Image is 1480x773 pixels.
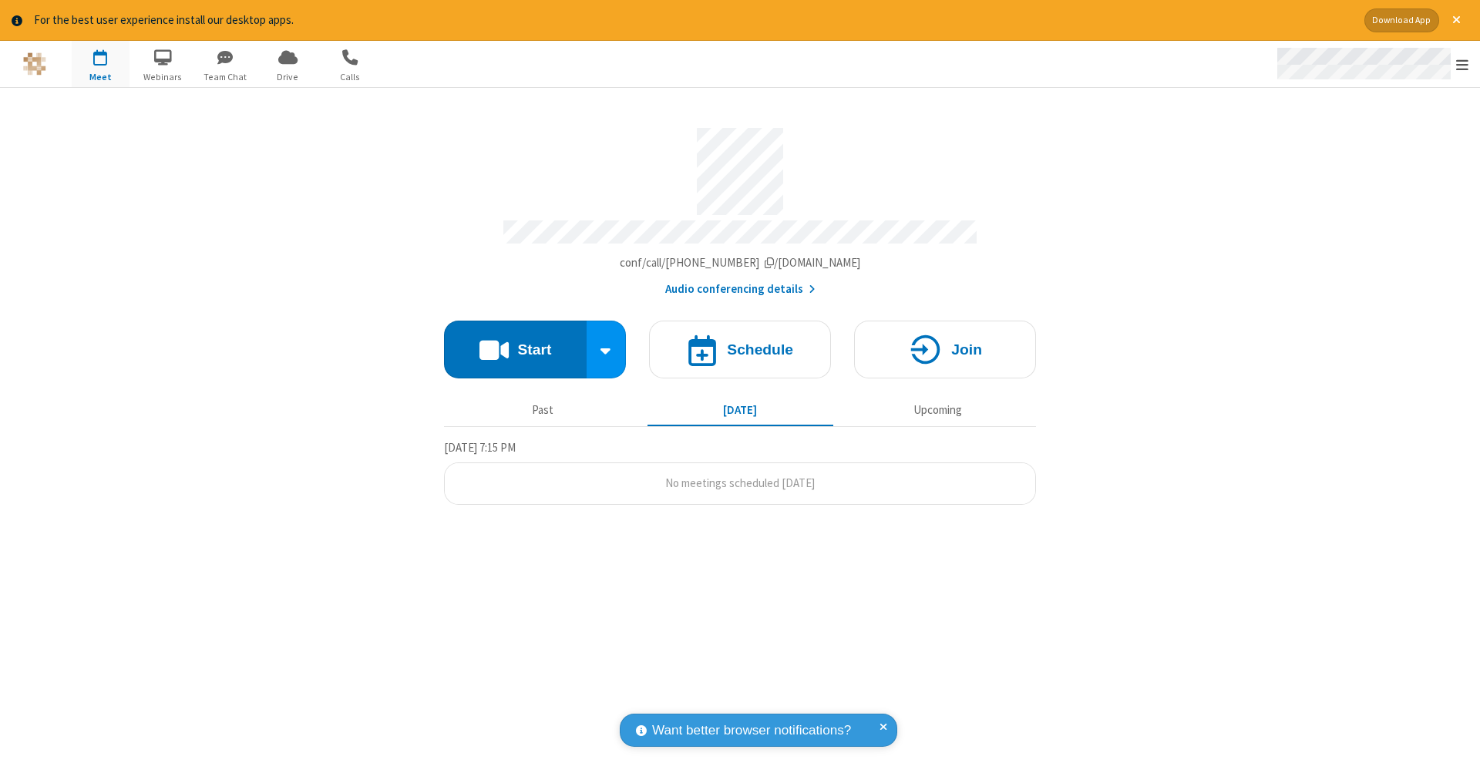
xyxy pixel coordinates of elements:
button: Schedule [649,321,831,378]
span: Drive [259,70,317,84]
span: Team Chat [197,70,254,84]
div: Start conference options [587,321,627,378]
button: Past [450,396,636,425]
button: Close alert [1445,8,1468,32]
button: Upcoming [845,396,1031,425]
div: For the best user experience install our desktop apps. [34,12,1353,29]
button: Audio conferencing details [665,281,816,298]
button: [DATE] [647,396,833,425]
section: Today's Meetings [444,439,1036,505]
span: Copy my meeting room link [620,255,861,270]
iframe: Chat [1441,733,1468,762]
span: Webinars [134,70,192,84]
button: Copy my meeting room linkCopy my meeting room link [620,254,861,272]
button: Start [444,321,587,378]
button: Logo [5,41,63,87]
section: Account details [444,116,1036,297]
span: No meetings scheduled [DATE] [665,476,815,490]
button: Join [854,321,1036,378]
button: Download App [1364,8,1439,32]
h4: Start [517,342,551,357]
h4: Join [951,342,982,357]
div: Open menu [1263,41,1480,87]
img: QA Selenium DO NOT DELETE OR CHANGE [23,52,46,76]
span: Meet [72,70,129,84]
span: [DATE] 7:15 PM [444,440,516,455]
span: Calls [321,70,379,84]
span: Want better browser notifications? [652,721,851,741]
h4: Schedule [727,342,793,357]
